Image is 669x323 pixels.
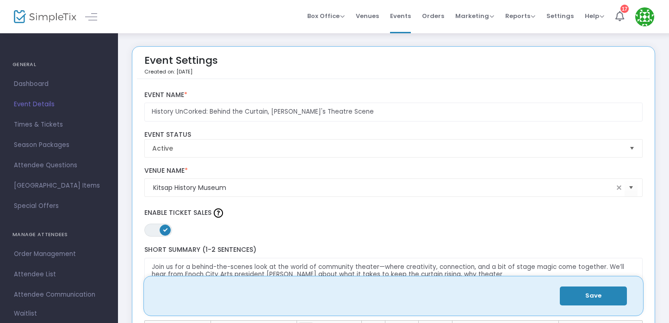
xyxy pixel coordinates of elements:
p: Created on: [DATE] [144,68,218,76]
h4: GENERAL [12,55,105,74]
label: Tell us about your event [140,301,647,320]
span: Box Office [307,12,345,20]
label: Venue Name [144,167,643,175]
input: Select Venue [153,183,614,193]
span: [GEOGRAPHIC_DATA] Items [14,180,104,192]
h4: MANAGE ATTENDEES [12,225,105,244]
button: Select [625,178,638,197]
input: Enter Event Name [144,103,643,122]
span: Order Management [14,248,104,260]
button: Save [560,286,627,305]
span: clear [613,182,625,193]
span: Reports [505,12,535,20]
span: Special Offers [14,200,104,212]
div: Event Settings [144,51,218,79]
span: Event Details [14,98,104,110]
span: Short Summary (1-2 Sentences) [144,245,256,254]
span: Times & Tickets [14,119,104,131]
button: Select [626,140,638,157]
span: Attendee Questions [14,159,104,171]
span: Marketing [455,12,494,20]
label: Enable Ticket Sales [144,206,643,220]
div: 17 [620,5,629,13]
span: Settings [546,4,574,28]
span: Venues [356,4,379,28]
img: question-mark [214,208,223,218]
span: Waitlist [14,309,37,318]
span: ON [163,227,167,232]
span: Attendee Communication [14,289,104,301]
label: Event Status [144,131,643,139]
span: Events [390,4,411,28]
span: Season Packages [14,139,104,151]
label: Event Name [144,91,643,99]
span: Active [152,144,622,153]
span: Attendee List [14,268,104,280]
span: Help [585,12,604,20]
span: Dashboard [14,78,104,90]
span: Orders [422,4,444,28]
